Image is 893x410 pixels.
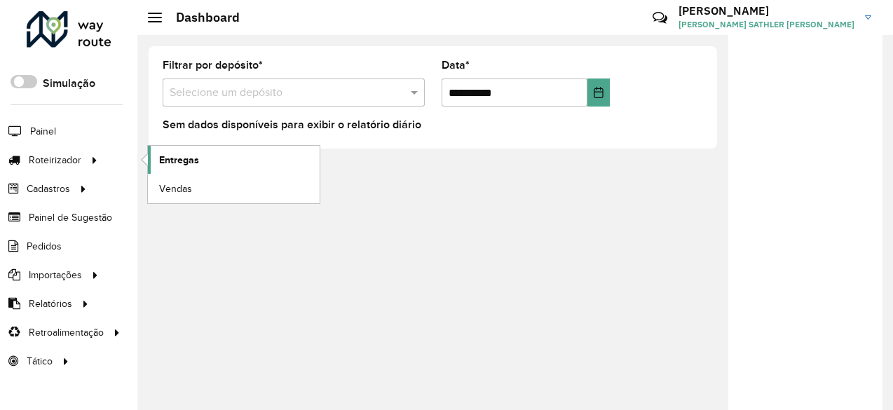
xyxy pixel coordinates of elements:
[163,116,421,133] label: Sem dados disponíveis para exibir o relatório diário
[29,325,104,340] span: Retroalimentação
[29,268,82,282] span: Importações
[27,182,70,196] span: Cadastros
[162,10,240,25] h2: Dashboard
[148,146,320,174] a: Entregas
[645,3,675,33] a: Contato Rápido
[163,57,263,74] label: Filtrar por depósito
[27,239,62,254] span: Pedidos
[29,153,81,168] span: Roteirizador
[679,4,854,18] h3: [PERSON_NAME]
[442,57,470,74] label: Data
[679,18,854,31] span: [PERSON_NAME] SATHLER [PERSON_NAME]
[30,124,56,139] span: Painel
[27,354,53,369] span: Tático
[43,75,95,92] label: Simulação
[29,210,112,225] span: Painel de Sugestão
[587,78,610,107] button: Choose Date
[148,175,320,203] a: Vendas
[29,296,72,311] span: Relatórios
[159,182,192,196] span: Vendas
[159,153,199,168] span: Entregas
